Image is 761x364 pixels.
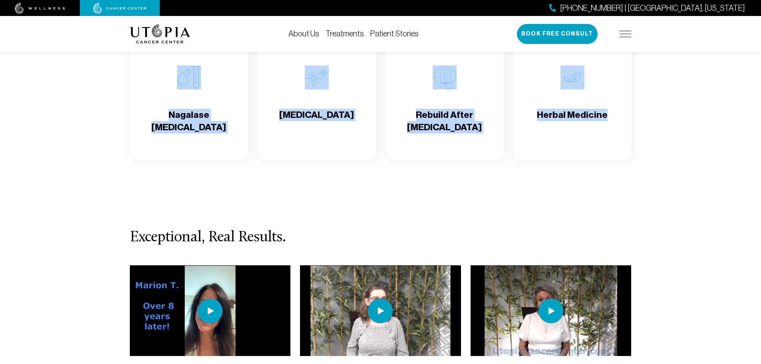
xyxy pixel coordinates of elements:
h3: Exceptional, Real Results. [130,229,632,246]
img: Herbal Medicine [560,66,584,90]
h4: Nagalase [MEDICAL_DATA] [136,109,242,135]
img: play icon [198,298,223,323]
a: About Us [288,29,319,38]
img: Rebuild After Chemo [433,66,457,90]
img: Hyperthermia [305,66,329,90]
a: Patient Stories [370,29,419,38]
img: play icon [368,298,393,323]
img: wellness [15,3,65,14]
button: Book Free Consult [517,24,598,44]
img: Nagalase Blood Test [177,66,201,90]
img: icon-hamburger [620,31,632,37]
a: Nagalase Blood TestNagalase [MEDICAL_DATA] [130,40,248,160]
a: [PHONE_NUMBER] | [GEOGRAPHIC_DATA], [US_STATE] [549,2,745,14]
h4: Rebuild After [MEDICAL_DATA] [392,109,497,135]
img: thumbnail [130,265,291,356]
a: Herbal MedicineHerbal Medicine [513,40,632,160]
img: thumbnail [300,265,461,356]
img: logo [130,24,190,44]
a: Hyperthermia[MEDICAL_DATA] [258,40,376,160]
h4: [MEDICAL_DATA] [279,109,354,135]
img: play icon [538,298,563,323]
h4: Herbal Medicine [537,109,608,135]
a: Treatments [326,29,364,38]
img: cancer center [93,3,147,14]
img: thumbnail [471,265,632,356]
span: [PHONE_NUMBER] | [GEOGRAPHIC_DATA], [US_STATE] [560,2,745,14]
a: Rebuild After ChemoRebuild After [MEDICAL_DATA] [385,40,504,160]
